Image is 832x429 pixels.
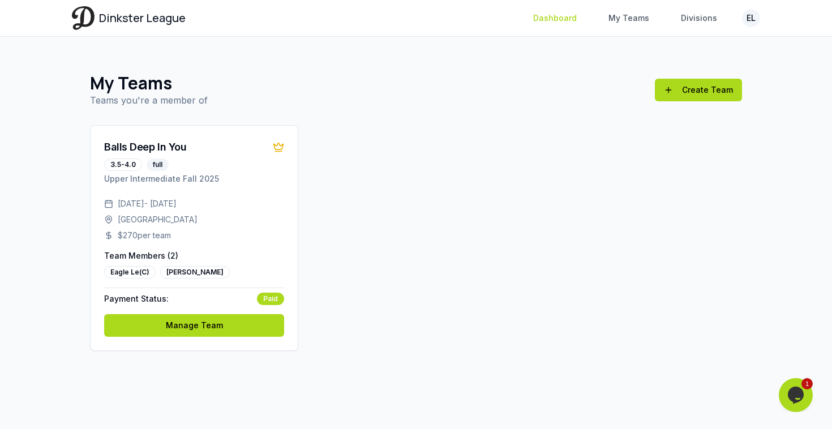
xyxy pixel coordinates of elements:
[118,198,177,209] span: [DATE] - [DATE]
[90,73,208,93] h1: My Teams
[602,8,656,28] a: My Teams
[742,9,760,27] button: EL
[147,158,169,171] div: full
[72,6,186,29] a: Dinkster League
[104,250,284,261] p: Team Members ( 2 )
[104,314,284,337] a: Manage Team
[674,8,724,28] a: Divisions
[526,8,584,28] a: Dashboard
[99,10,186,26] span: Dinkster League
[104,173,284,185] p: Upper Intermediate Fall 2025
[118,230,171,241] span: $ 270 per team
[90,93,208,107] p: Teams you're a member of
[160,266,230,278] div: [PERSON_NAME]
[779,378,815,412] iframe: chat widget
[257,293,284,305] div: Paid
[655,79,742,101] a: Create Team
[104,158,142,171] div: 3.5-4.0
[104,266,156,278] div: Eagle Le (C)
[118,214,198,225] span: [GEOGRAPHIC_DATA]
[72,6,95,29] img: Dinkster
[104,293,169,304] span: Payment Status:
[104,139,186,155] div: Balls Deep In You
